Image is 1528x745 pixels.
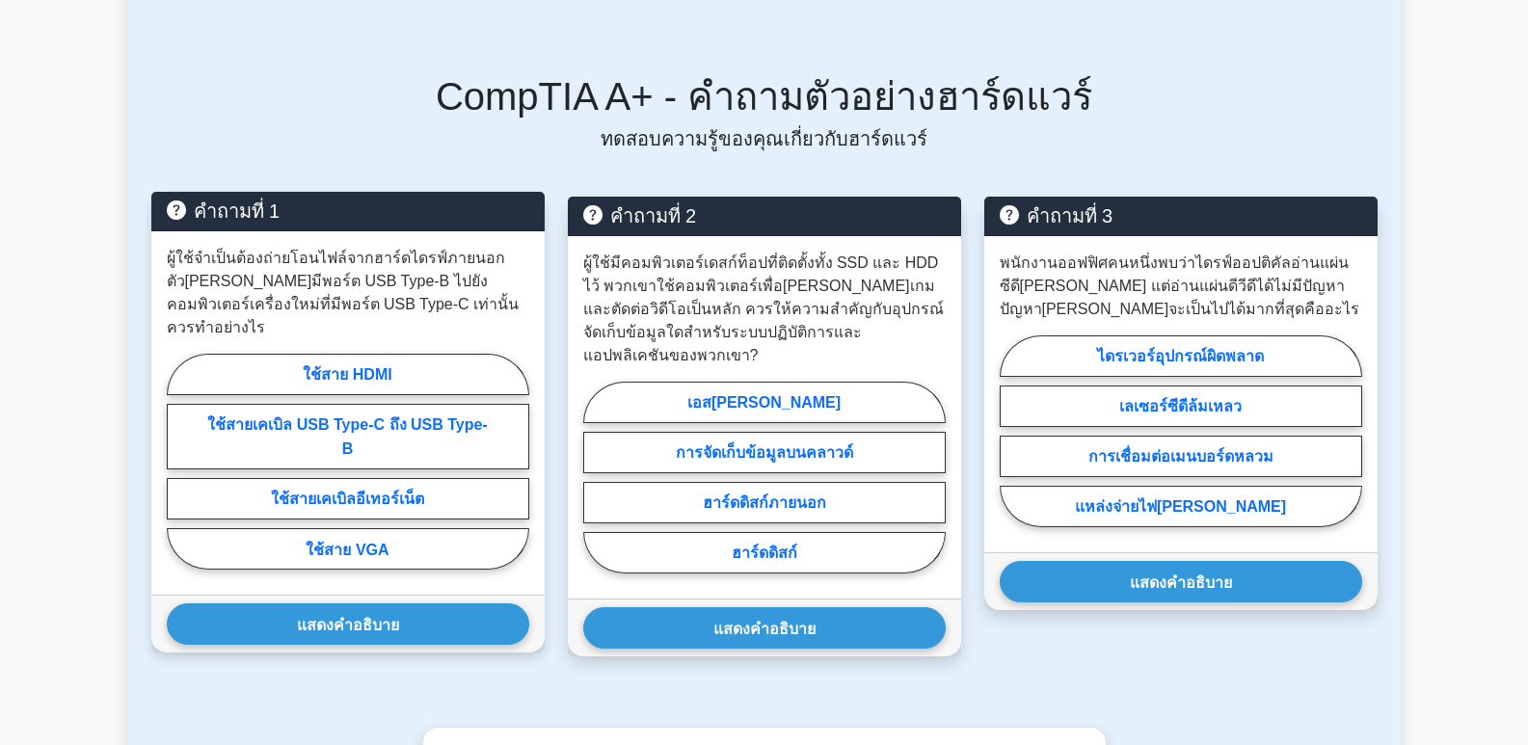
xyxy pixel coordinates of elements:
[610,205,697,226] font: คำถามที่ 2
[167,250,520,335] font: ผู้ใช้จำเป็นต้องถ่ายโอนไฟล์จากฮาร์ดไดรฟ์ภายนอกตัว[PERSON_NAME]มีพอร์ต USB Type-B ไปยังคอมพิวเตอร์...
[687,394,841,411] font: เอส[PERSON_NAME]
[1000,254,1360,317] font: พนักงานออฟฟิศคนหนึ่งพบว่าไดรฟ์ออปติคัลอ่านแผ่นซีดี[PERSON_NAME] แต่อ่านแผ่นดีวีดีได้ไม่มีปัญหา ปั...
[703,494,826,511] font: ฮาร์ดดิสก์ภายนอก
[1000,561,1362,602] button: แสดงคำอธิบาย
[1130,573,1232,590] font: แสดงคำอธิบาย
[1097,348,1264,364] font: ไดรเวอร์อุปกรณ์ผิดพลาด
[194,200,281,222] font: คำถามที่ 1
[713,620,816,636] font: แสดงคำอธิบาย
[207,416,487,457] font: ใช้สายเคเบิล USB Type-C ถึง USB Type-B
[583,607,946,649] button: แสดงคำอธิบาย
[306,541,389,557] font: ใช้สาย VGA
[167,603,529,645] button: แสดงคำอธิบาย
[436,75,1092,118] font: CompTIA A+ - คำถามตัวอย่างฮาร์ดแวร์
[303,366,391,383] font: ใช้สาย HDMI
[297,616,399,632] font: แสดงคำอธิบาย
[732,545,797,561] font: ฮาร์ดดิสก์
[583,254,944,363] font: ผู้ใช้มีคอมพิวเตอร์เดสก์ท็อปที่ติดตั้งทั้ง SSD และ HDD ไว้ พวกเขาใช้คอมพิวเตอร์เพื่อ[PERSON_NAME]...
[676,444,853,461] font: การจัดเก็บข้อมูลบนคลาวด์
[1119,398,1242,414] font: เลเซอร์ซีดีล้มเหลว
[1075,498,1286,515] font: แหล่งจ่ายไฟ[PERSON_NAME]
[271,491,424,507] font: ใช้สายเคเบิลอีเทอร์เน็ต
[601,128,927,149] font: ทดสอบความรู้ของคุณเกี่ยวกับฮาร์ดแวร์
[1088,448,1273,465] font: การเชื่อมต่อเมนบอร์ดหลวม
[1027,205,1113,226] font: คำถามที่ 3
